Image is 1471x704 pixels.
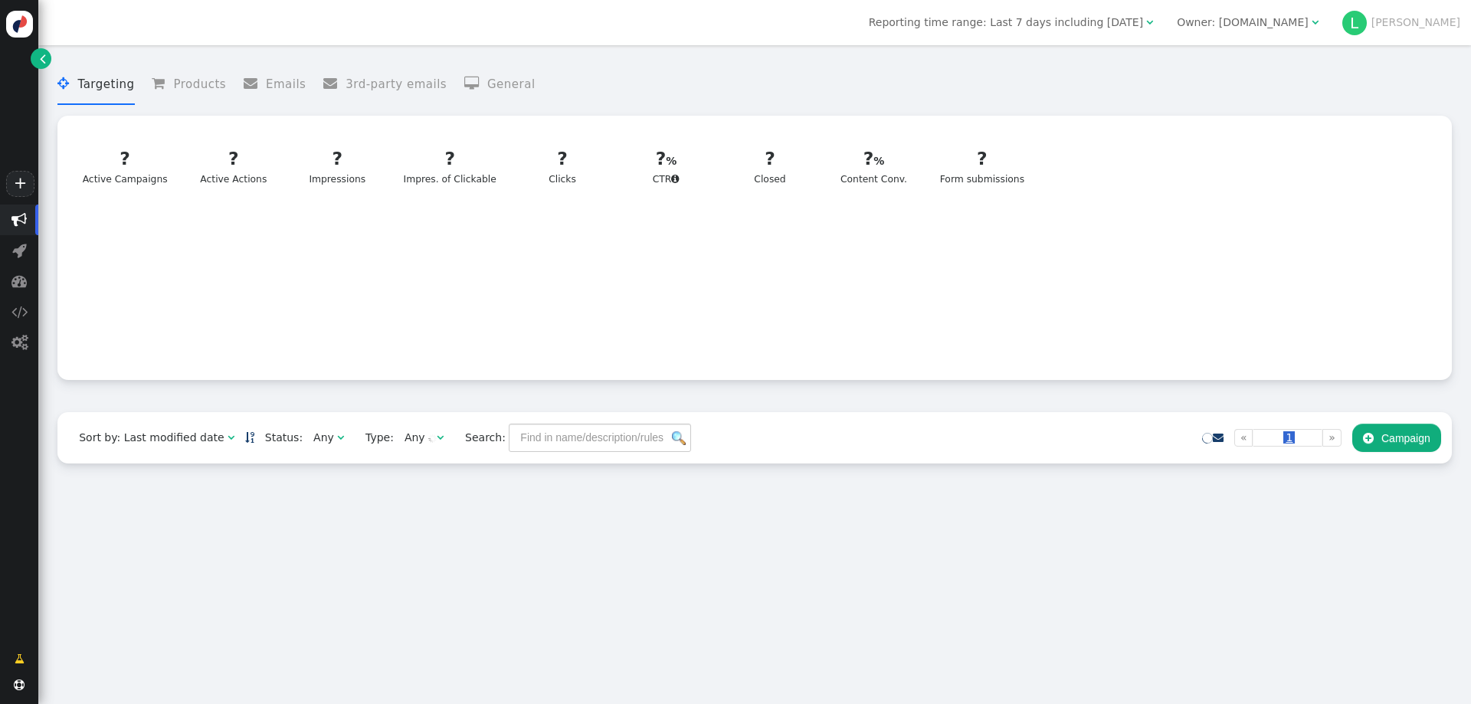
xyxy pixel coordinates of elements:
[722,136,817,196] a: ?Closed
[15,651,25,667] span: 
[1342,16,1460,28] a: L[PERSON_NAME]
[152,64,226,105] li: Products
[454,431,506,444] span: Search:
[254,430,303,446] span: Status:
[836,146,912,187] div: Content Conv.
[323,77,346,90] span: 
[1342,11,1367,35] div: L
[31,48,51,69] a: 
[290,136,385,196] a: ?Impressions
[14,679,25,690] span: 
[464,77,487,90] span: 
[6,11,33,38] img: logo-icon.svg
[300,146,375,187] div: Impressions
[732,146,808,172] div: ?
[394,136,506,196] a: ?Impres. of Clickable
[1352,424,1441,451] button: Campaign
[11,212,27,228] span: 
[732,146,808,187] div: Closed
[628,146,704,172] div: ?
[83,146,168,187] div: Active Campaigns
[152,77,173,90] span: 
[1322,429,1342,447] a: »
[836,146,912,172] div: ?
[323,64,447,105] li: 3rd-party emails
[940,146,1024,187] div: Form submissions
[57,64,134,105] li: Targeting
[244,77,266,90] span: 
[337,432,344,443] span: 
[57,77,77,90] span: 
[1146,17,1153,28] span: 
[1177,15,1309,31] div: Owner: [DOMAIN_NAME]
[437,432,444,443] span: 
[1283,431,1295,444] span: 1
[11,335,28,350] span: 
[12,243,27,258] span: 
[671,174,680,184] span: 
[628,146,704,187] div: CTR
[186,136,280,196] a: ?Active Actions
[940,146,1024,172] div: ?
[869,16,1143,28] span: Reporting time range: Last 7 days including [DATE]
[464,64,536,105] li: General
[355,430,394,446] span: Type:
[619,136,713,196] a: ?CTR
[509,424,691,451] input: Find in name/description/rules
[300,146,375,172] div: ?
[827,136,921,196] a: ?Content Conv.
[196,146,272,187] div: Active Actions
[1363,432,1374,444] span: 
[404,146,496,172] div: ?
[515,136,609,196] a: ?Clicks
[245,432,254,443] span: Sorted in descending order
[40,51,46,67] span: 
[930,136,1034,196] a: ?Form submissions
[83,146,168,172] div: ?
[428,434,437,443] img: loading.gif
[1213,431,1224,444] a: 
[79,430,224,446] div: Sort by: Last modified date
[4,645,35,673] a: 
[11,273,27,289] span: 
[525,146,601,187] div: Clicks
[1312,17,1319,28] span: 
[405,430,425,446] div: Any
[244,64,306,105] li: Emails
[404,146,496,187] div: Impres. of Clickable
[196,146,272,172] div: ?
[672,431,686,445] img: icon_search.png
[73,136,177,196] a: ?Active Campaigns
[228,432,234,443] span: 
[525,146,601,172] div: ?
[6,171,34,197] a: +
[11,304,28,319] span: 
[1213,432,1224,443] span: 
[1234,429,1253,447] a: «
[313,430,334,446] div: Any
[245,431,254,444] a: 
